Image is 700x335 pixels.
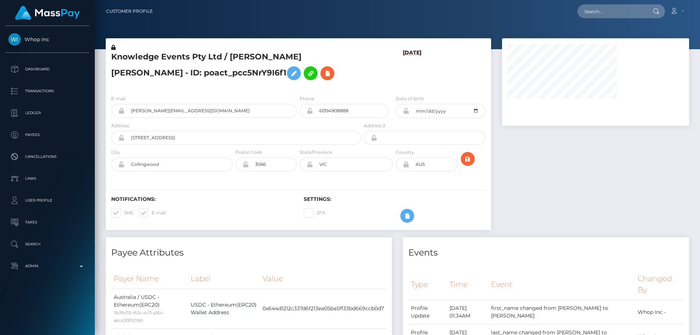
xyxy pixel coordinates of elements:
[5,170,89,188] a: Links
[5,126,89,144] a: Payees
[447,300,488,324] td: [DATE] 01:34AM
[408,246,684,259] h4: Events
[5,36,89,43] span: Whop Inc
[300,96,314,102] label: Phone
[403,50,421,86] h6: [DATE]
[139,208,166,218] label: E-mail
[408,269,447,300] th: Type
[304,208,325,218] label: 2FA
[5,82,89,100] a: Transactions
[5,60,89,78] a: Dashboard
[5,148,89,166] a: Cancellations
[489,300,635,324] td: first_name changed from [PERSON_NAME] to [PERSON_NAME]
[111,149,120,156] label: City
[5,257,89,275] a: Admin
[5,191,89,210] a: User Profile
[8,217,86,228] p: Taxes
[577,4,646,18] input: Search...
[8,64,86,75] p: Dashboard
[8,33,21,46] img: Whop Inc
[260,289,386,328] td: 0x644d1212c337d6f213ea05ba5ff33bd669ccb0d7
[8,129,86,140] p: Payees
[5,213,89,231] a: Taxes
[260,269,386,289] th: Value
[635,269,684,300] th: Changed By
[489,269,635,300] th: Event
[111,51,357,84] h5: Knowledge Events Pty Ltd / [PERSON_NAME] [PERSON_NAME] - ID: poact_pcc5NrY9I6f1
[111,96,125,102] label: E-mail
[8,108,86,118] p: Ledger
[408,300,447,324] td: Profile Update
[111,208,133,218] label: SMS
[300,149,332,156] label: State/Province
[114,310,164,323] small: 7b2fb07c-f62c-4c71-a364-abcd300337d6
[111,289,188,328] td: Australia / USDC - Ethereum(ERC20)
[447,269,488,300] th: Time
[106,4,153,19] a: Customer Profile
[111,269,188,289] th: Payer Name
[5,104,89,122] a: Ledger
[396,96,424,102] label: Date of Birth
[111,196,293,202] h6: Notifications:
[396,149,414,156] label: Country
[635,300,684,324] td: Whop Inc -
[236,149,262,156] label: Postal Code
[364,122,385,129] label: Address 2
[8,173,86,184] p: Links
[304,196,485,202] h6: Settings:
[188,269,260,289] th: Label
[8,261,86,272] p: Admin
[8,86,86,97] p: Transactions
[111,246,386,259] h4: Payee Attributes
[8,239,86,250] p: Search
[188,289,260,328] td: USDC - Ethereum(ERC20) Wallet Address
[5,235,89,253] a: Search
[15,6,80,20] img: MassPay Logo
[8,195,86,206] p: User Profile
[111,122,129,129] label: Address
[8,151,86,162] p: Cancellations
